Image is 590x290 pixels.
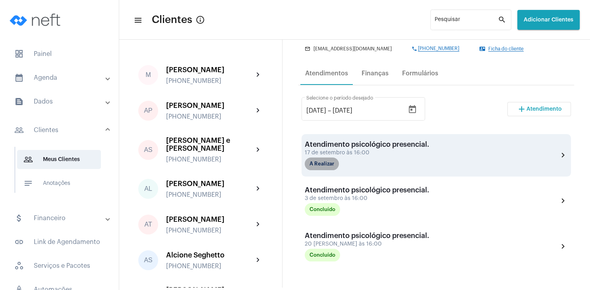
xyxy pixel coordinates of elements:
[8,256,111,275] span: Serviços e Pacotes
[138,65,158,85] div: M
[404,102,420,117] button: Open calendar
[166,180,253,188] div: [PERSON_NAME]
[305,150,429,156] div: 17 de setembro às 16:00
[253,184,263,194] mat-icon: chevron_right
[362,70,389,77] div: Finanças
[480,46,486,52] mat-icon: contact_mail
[166,191,253,198] div: [PHONE_NUMBER]
[166,113,253,120] div: [PHONE_NUMBER]
[166,77,253,85] div: [PHONE_NUMBER]
[402,70,438,77] div: Formulários
[17,150,101,169] span: Meus Clientes
[166,263,253,270] div: [PHONE_NUMBER]
[14,213,24,223] mat-icon: sidenav icon
[166,251,253,259] div: Alcione Seghetto
[507,102,571,116] button: Adicionar Atendimento
[166,102,253,109] div: [PERSON_NAME]
[14,261,24,271] span: sidenav icon
[418,46,459,52] span: [PHONE_NUMBER]
[138,140,158,160] div: AS
[305,140,429,148] div: Atendimento psicológico presencial.
[14,73,24,83] mat-icon: sidenav icon
[5,117,119,143] mat-expansion-panel-header: sidenav iconClientes
[305,157,339,170] mat-chip: A Realizar
[558,150,568,160] mat-icon: chevron_right
[313,46,392,52] span: [EMAIL_ADDRESS][DOMAIN_NAME]
[14,213,106,223] mat-panel-title: Financeiro
[5,92,119,111] mat-expansion-panel-header: sidenav iconDados
[138,101,158,121] div: AP
[152,13,192,26] span: Clientes
[526,106,562,112] span: Atendimento
[14,73,106,83] mat-panel-title: Agenda
[305,186,429,194] div: Atendimento psicológico presencial.
[305,232,429,240] div: Atendimento psicológico presencial.
[14,125,106,135] mat-panel-title: Clientes
[305,70,348,77] div: Atendimentos
[166,227,253,234] div: [PHONE_NUMBER]
[5,68,119,87] mat-expansion-panel-header: sidenav iconAgenda
[17,174,101,193] span: Anotações
[8,44,111,63] span: Painel
[166,66,253,74] div: [PERSON_NAME]
[305,203,340,216] mat-chip: Concluído
[14,97,106,106] mat-panel-title: Dados
[166,136,253,152] div: [PERSON_NAME] e [PERSON_NAME]
[195,15,205,25] mat-icon: Button that displays a tooltip when focused or hovered over
[558,196,568,205] mat-icon: chevron_right
[524,17,573,23] span: Adicionar Clientes
[333,107,380,114] input: Data do fim
[253,106,263,115] mat-icon: chevron_right
[253,145,263,155] mat-icon: chevron_right
[328,107,331,114] span: –
[253,220,263,229] mat-icon: chevron_right
[253,70,263,80] mat-icon: chevron_right
[14,49,24,59] span: sidenav icon
[133,15,141,25] mat-icon: sidenav icon
[305,46,311,52] mat-icon: mail_outline
[558,242,568,251] mat-icon: chevron_right
[23,155,33,164] mat-icon: sidenav icon
[8,232,111,252] span: Link de Agendamento
[306,107,326,114] input: Data de início
[14,125,24,135] mat-icon: sidenav icon
[192,12,208,28] button: Button that displays a tooltip when focused or hovered over
[138,215,158,234] div: AT
[14,237,24,247] mat-icon: sidenav icon
[305,196,429,202] div: 3 de setembro às 16:00
[412,46,418,52] mat-icon: phone
[166,215,253,223] div: [PERSON_NAME]
[138,250,158,270] div: AS
[138,179,158,199] div: AL
[435,18,498,25] input: Pesquisar
[166,156,253,163] div: [PHONE_NUMBER]
[14,97,24,106] mat-icon: sidenav icon
[305,241,429,247] div: 20 [PERSON_NAME] às 16:00
[23,179,33,188] mat-icon: sidenav icon
[488,46,524,52] span: Ficha do cliente
[517,10,580,30] button: Adicionar Clientes
[5,143,119,204] div: sidenav iconClientes
[305,249,340,261] mat-chip: Concluído
[253,255,263,265] mat-icon: chevron_right
[5,209,119,228] mat-expansion-panel-header: sidenav iconFinanceiro
[498,15,507,25] mat-icon: search
[6,4,66,36] img: logo-neft-novo-2.png
[517,104,526,114] mat-icon: add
